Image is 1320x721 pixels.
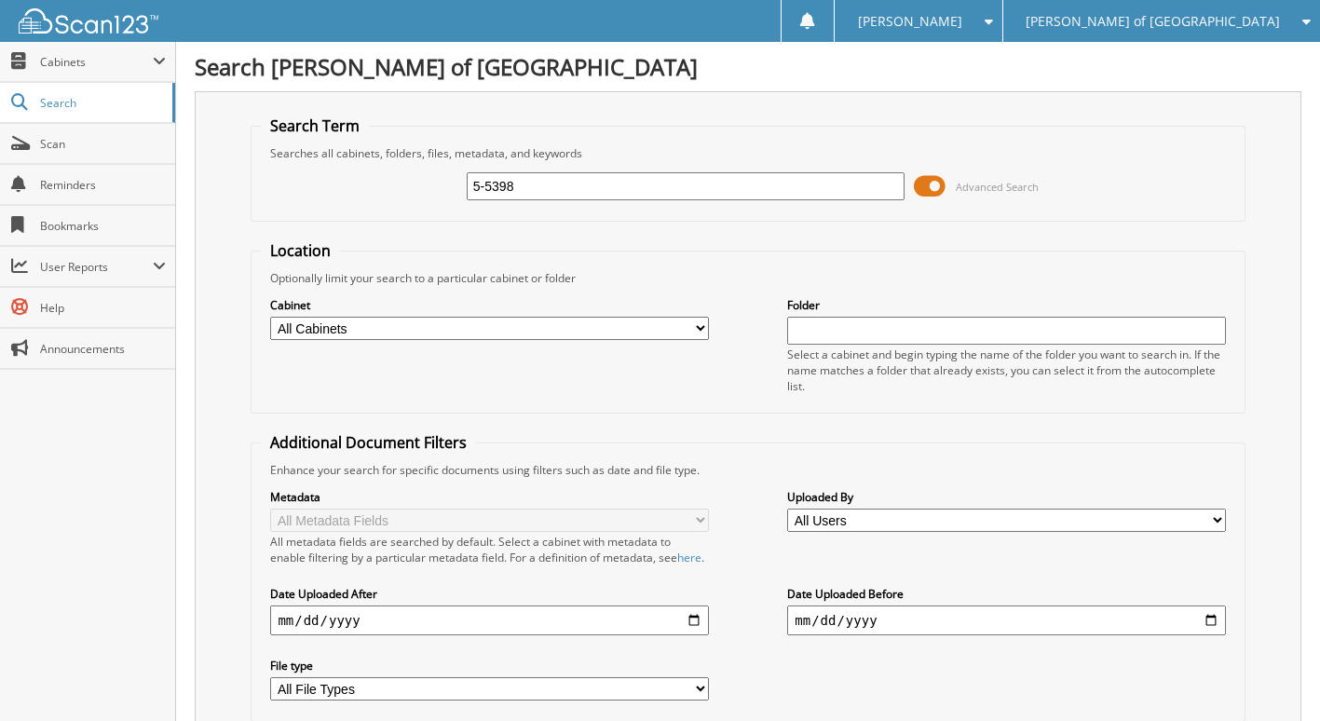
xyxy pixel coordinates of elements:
span: Announcements [40,341,166,357]
iframe: Chat Widget [1227,632,1320,721]
label: Date Uploaded After [270,586,708,602]
div: Enhance your search for specific documents using filters such as date and file type. [261,462,1234,478]
label: Folder [787,297,1225,313]
span: User Reports [40,259,153,275]
span: Advanced Search [956,180,1039,194]
label: Uploaded By [787,489,1225,505]
img: scan123-logo-white.svg [19,8,158,34]
span: Cabinets [40,54,153,70]
span: Reminders [40,177,166,193]
legend: Location [261,240,340,261]
div: Searches all cabinets, folders, files, metadata, and keywords [261,145,1234,161]
div: Select a cabinet and begin typing the name of the folder you want to search in. If the name match... [787,347,1225,394]
span: Bookmarks [40,218,166,234]
label: Date Uploaded Before [787,586,1225,602]
label: Metadata [270,489,708,505]
h1: Search [PERSON_NAME] of [GEOGRAPHIC_DATA] [195,51,1301,82]
div: Optionally limit your search to a particular cabinet or folder [261,270,1234,286]
span: [PERSON_NAME] of [GEOGRAPHIC_DATA] [1026,16,1280,27]
a: here [677,550,701,565]
div: All metadata fields are searched by default. Select a cabinet with metadata to enable filtering b... [270,534,708,565]
legend: Search Term [261,116,369,136]
input: end [787,605,1225,635]
label: Cabinet [270,297,708,313]
span: [PERSON_NAME] [858,16,962,27]
label: File type [270,658,708,673]
span: Scan [40,136,166,152]
span: Help [40,300,166,316]
input: start [270,605,708,635]
span: Search [40,95,163,111]
legend: Additional Document Filters [261,432,476,453]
